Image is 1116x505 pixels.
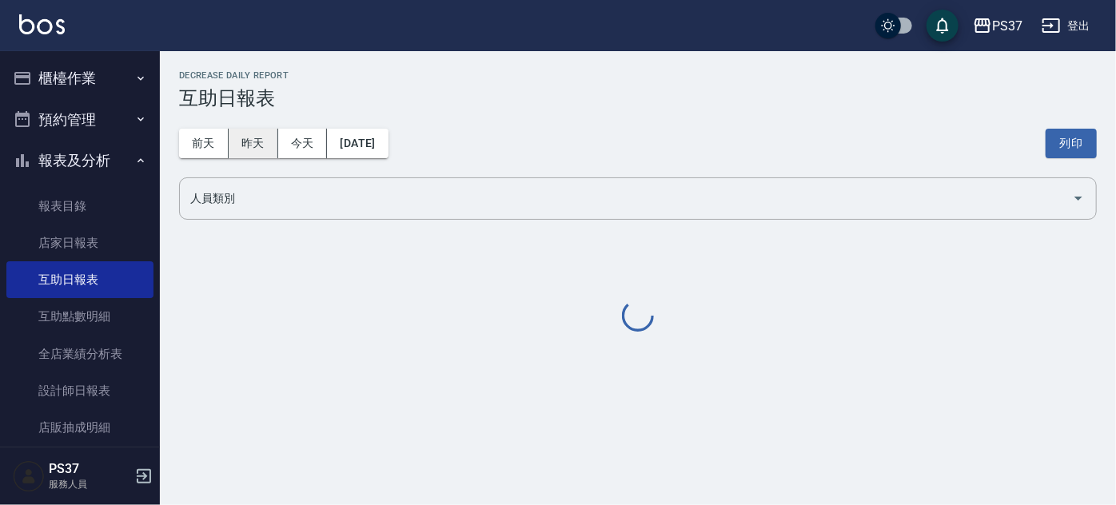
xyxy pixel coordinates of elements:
[1046,129,1097,158] button: 列印
[6,409,153,446] a: 店販抽成明細
[49,477,130,491] p: 服務人員
[179,87,1097,109] h3: 互助日報表
[967,10,1029,42] button: PS37
[6,298,153,335] a: 互助點數明細
[1035,11,1097,41] button: 登出
[6,446,153,483] a: 費用分析表
[278,129,328,158] button: 今天
[6,188,153,225] a: 報表目錄
[186,185,1066,213] input: 人員名稱
[6,140,153,181] button: 報表及分析
[19,14,65,34] img: Logo
[179,129,229,158] button: 前天
[49,461,130,477] h5: PS37
[6,336,153,372] a: 全店業績分析表
[6,372,153,409] a: 設計師日報表
[229,129,278,158] button: 昨天
[6,261,153,298] a: 互助日報表
[179,70,1097,81] h2: Decrease Daily Report
[6,99,153,141] button: 預約管理
[6,225,153,261] a: 店家日報表
[6,58,153,99] button: 櫃檯作業
[327,129,388,158] button: [DATE]
[13,460,45,492] img: Person
[992,16,1022,36] div: PS37
[1066,185,1091,211] button: Open
[927,10,959,42] button: save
